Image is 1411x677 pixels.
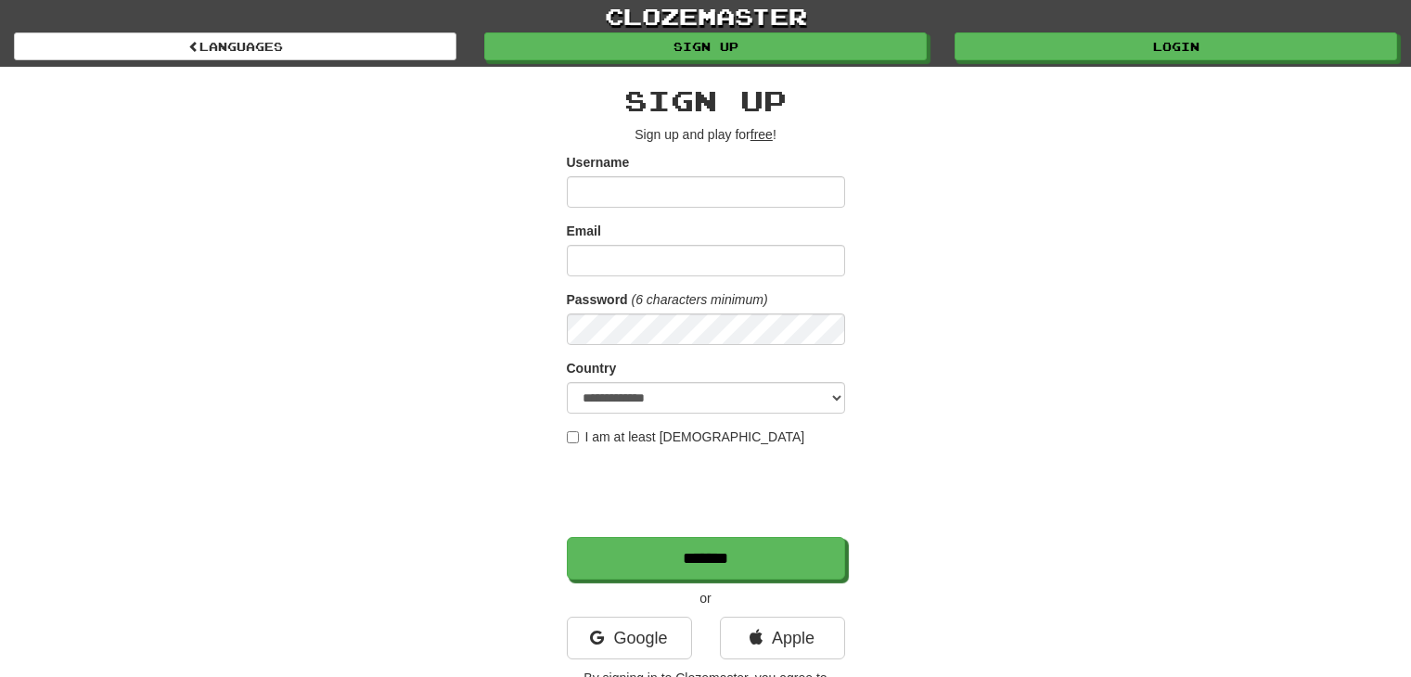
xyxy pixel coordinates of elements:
p: Sign up and play for ! [567,125,845,144]
label: Email [567,222,601,240]
label: I am at least [DEMOGRAPHIC_DATA] [567,428,805,446]
a: Sign up [484,32,927,60]
input: I am at least [DEMOGRAPHIC_DATA] [567,431,579,443]
label: Username [567,153,630,172]
iframe: reCAPTCHA [567,455,849,528]
label: Country [567,359,617,377]
label: Password [567,290,628,309]
p: or [567,589,845,607]
a: Apple [720,617,845,659]
a: Languages [14,32,456,60]
h2: Sign up [567,85,845,116]
em: (6 characters minimum) [632,292,768,307]
a: Google [567,617,692,659]
a: Login [955,32,1397,60]
u: free [750,127,773,142]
